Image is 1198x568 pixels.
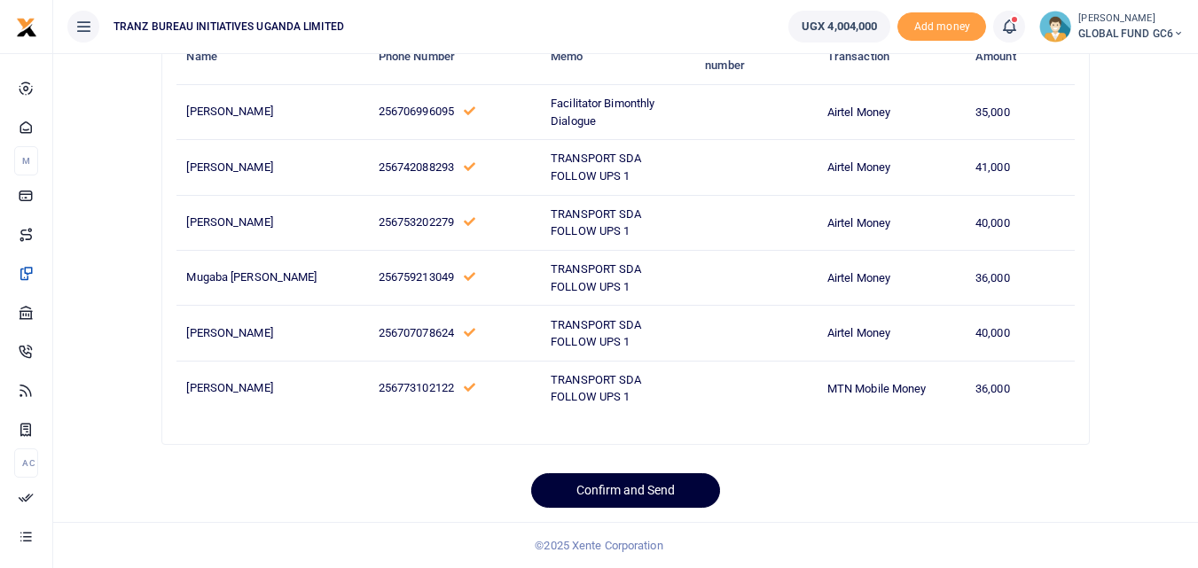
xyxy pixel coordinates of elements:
a: logo-small logo-large logo-large [16,19,37,33]
span: [PERSON_NAME] [186,381,272,394]
td: TRANSPORT SDA FOLLOW UPS 1 [541,195,695,250]
td: Airtel Money [818,251,966,306]
span: GLOBAL FUND GC6 [1078,26,1184,42]
td: MTN Mobile Money [818,361,966,416]
td: TRANSPORT SDA FOLLOW UPS 1 [541,306,695,361]
td: 40,000 [966,306,1075,361]
img: logo-small [16,17,37,38]
li: Ac [14,448,38,478]
th: Transaction: activate to sort column ascending [818,30,966,85]
button: Confirm and Send [531,473,720,508]
small: [PERSON_NAME] [1078,12,1184,27]
span: [PERSON_NAME] [186,215,272,229]
th: Chart of accounts number: activate to sort column ascending [695,30,818,85]
td: 40,000 [966,195,1075,250]
a: This number has been validated [464,326,475,339]
span: [PERSON_NAME] [186,160,272,174]
td: TRANSPORT SDA FOLLOW UPS 1 [541,361,695,416]
li: M [14,146,38,175]
span: [PERSON_NAME] [186,105,272,118]
th: Phone Number: activate to sort column ascending [369,30,541,85]
th: Memo: activate to sort column ascending [541,30,695,85]
span: UGX 4,004,000 [802,18,877,35]
span: 256773102122 [379,381,454,394]
th: Amount: activate to sort column ascending [966,30,1075,85]
span: [PERSON_NAME] [186,326,272,339]
span: TRANZ BUREAU INITIATIVES UGANDA LIMITED [106,19,351,35]
span: Mugaba [PERSON_NAME] [186,270,317,284]
span: Add money [897,12,986,42]
li: Toup your wallet [897,12,986,42]
span: 256742088293 [379,160,454,174]
td: 35,000 [966,84,1075,139]
a: This number has been validated [464,215,475,229]
li: Wallet ballance [781,11,897,43]
td: Airtel Money [818,195,966,250]
td: 36,000 [966,361,1075,416]
td: TRANSPORT SDA FOLLOW UPS 1 [541,251,695,306]
a: This number has been validated [464,160,475,174]
img: profile-user [1039,11,1071,43]
td: Airtel Money [818,84,966,139]
td: Facilitator Bimonthly Dialogue [541,84,695,139]
span: 256706996095 [379,105,454,118]
a: This number has been validated [464,270,475,284]
th: Name: activate to sort column descending [176,30,368,85]
td: TRANSPORT SDA FOLLOW UPS 1 [541,140,695,195]
span: 256707078624 [379,326,454,339]
span: 256759213049 [379,270,454,284]
a: This number has been validated [464,381,475,394]
span: 256753202279 [379,215,454,229]
td: Airtel Money [818,306,966,361]
a: Add money [897,19,986,32]
a: profile-user [PERSON_NAME] GLOBAL FUND GC6 [1039,11,1184,43]
td: Airtel Money [818,140,966,195]
a: This number has been validated [464,105,475,118]
a: UGX 4,004,000 [788,11,890,43]
td: 41,000 [966,140,1075,195]
td: 36,000 [966,251,1075,306]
